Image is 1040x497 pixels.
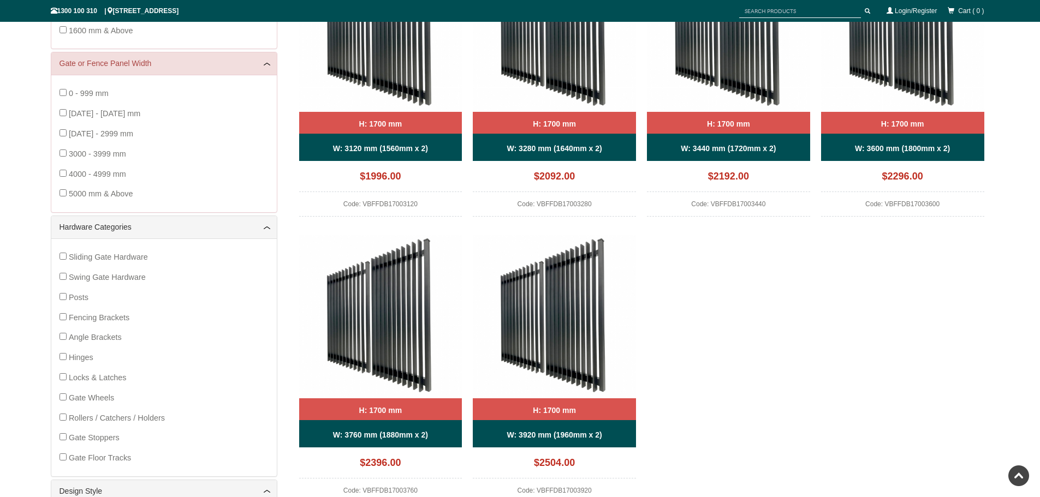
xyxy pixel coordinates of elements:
[299,235,462,398] img: VBFFDB - Ready to Install Fully Welded 65x16mm Vertical Blade - Aluminium Double Swing Gates - Ma...
[69,253,148,261] span: Sliding Gate Hardware
[69,453,131,462] span: Gate Floor Tracks
[69,433,120,442] span: Gate Stoppers
[681,144,776,153] b: W: 3440 mm (1720mm x 2)
[69,170,126,178] span: 4000 - 4999 mm
[707,119,750,128] b: H: 1700 mm
[60,221,269,233] a: Hardware Categories
[69,373,127,382] span: Locks & Latches
[822,205,1040,459] iframe: LiveChat chat widget
[333,144,428,153] b: W: 3120 mm (1560mm x 2)
[69,129,133,138] span: [DATE] - 2999 mm
[69,273,146,282] span: Swing Gate Hardware
[821,166,984,192] div: $2296.00
[647,197,810,217] div: Code: VBFFDB17003440
[895,7,937,15] a: Login/Register
[855,144,950,153] b: W: 3600 mm (1800mm x 2)
[821,197,984,217] div: Code: VBFFDB17003600
[60,486,269,497] a: Design Style
[60,58,269,69] a: Gate or Fence Panel Width
[473,197,636,217] div: Code: VBFFDB17003280
[299,166,462,192] div: $1996.00
[69,149,126,158] span: 3000 - 3999 mm
[359,406,402,415] b: H: 1700 mm
[299,197,462,217] div: Code: VBFFDB17003120
[69,109,140,118] span: [DATE] - [DATE] mm
[739,4,861,18] input: SEARCH PRODUCTS
[958,7,984,15] span: Cart ( 0 )
[647,166,810,192] div: $2192.00
[69,293,88,302] span: Posts
[69,313,129,322] span: Fencing Brackets
[507,430,602,439] b: W: 3920 mm (1960mm x 2)
[473,166,636,192] div: $2092.00
[881,119,924,128] b: H: 1700 mm
[359,119,402,128] b: H: 1700 mm
[473,453,636,478] div: $2504.00
[533,406,576,415] b: H: 1700 mm
[69,26,133,35] span: 1600 mm & Above
[69,189,133,198] span: 5000 mm & Above
[533,119,576,128] b: H: 1700 mm
[473,235,636,398] img: VBFFDB - Ready to Install Fully Welded 65x16mm Vertical Blade - Aluminium Double Swing Gates - Ma...
[69,414,165,422] span: Rollers / Catchers / Holders
[333,430,428,439] b: W: 3760 mm (1880mm x 2)
[51,7,179,15] span: 1300 100 310 | [STREET_ADDRESS]
[69,353,93,362] span: Hinges
[69,333,122,342] span: Angle Brackets
[507,144,602,153] b: W: 3280 mm (1640mm x 2)
[299,453,462,478] div: $2396.00
[69,89,109,98] span: 0 - 999 mm
[69,393,114,402] span: Gate Wheels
